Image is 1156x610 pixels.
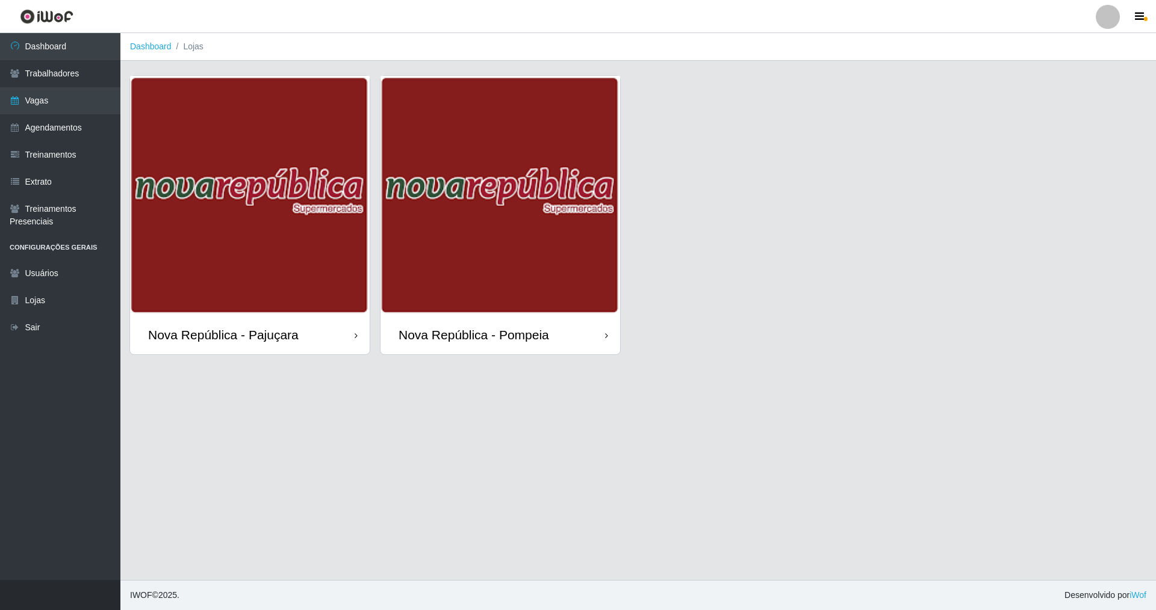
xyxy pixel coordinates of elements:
img: CoreUI Logo [20,9,73,24]
a: iWof [1130,590,1146,600]
span: IWOF [130,590,152,600]
span: Desenvolvido por [1064,589,1146,602]
img: cardImg [381,76,620,315]
div: Nova República - Pompeia [399,327,549,342]
img: cardImg [130,76,370,315]
a: Dashboard [130,42,172,51]
a: Nova República - Pompeia [381,76,620,354]
li: Lojas [172,40,204,53]
div: Nova República - Pajuçara [148,327,299,342]
nav: breadcrumb [120,33,1156,61]
span: © 2025 . [130,589,179,602]
a: Nova República - Pajuçara [130,76,370,354]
